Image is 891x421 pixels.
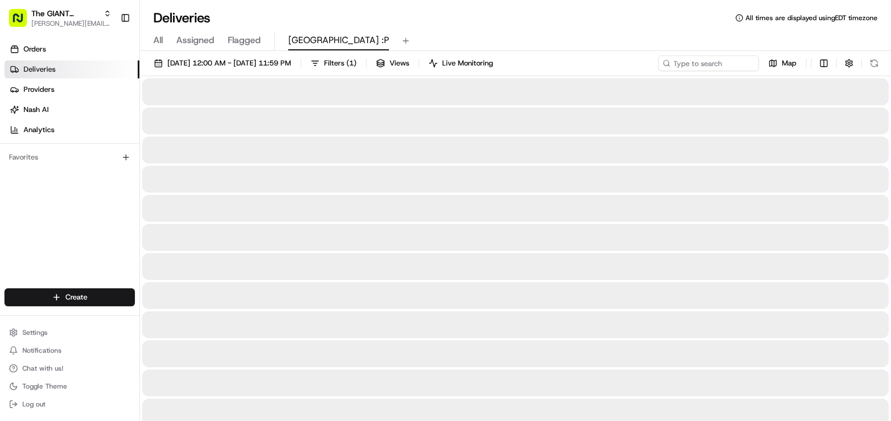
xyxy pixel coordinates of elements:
[149,55,296,71] button: [DATE] 12:00 AM - [DATE] 11:59 PM
[4,101,139,119] a: Nash AI
[424,55,498,71] button: Live Monitoring
[22,400,45,409] span: Log out
[4,361,135,376] button: Chat with us!
[95,163,104,172] div: 💻
[782,58,796,68] span: Map
[31,19,111,28] button: [PERSON_NAME][EMAIL_ADDRESS][PERSON_NAME][DOMAIN_NAME]
[4,396,135,412] button: Log out
[79,189,135,198] a: Powered byPylon
[106,162,180,174] span: API Documentation
[38,118,142,127] div: We're available if you need us!
[24,44,46,54] span: Orders
[390,58,409,68] span: Views
[11,163,20,172] div: 📗
[29,72,185,84] input: Clear
[4,288,135,306] button: Create
[153,34,163,47] span: All
[22,162,86,174] span: Knowledge Base
[4,325,135,340] button: Settings
[22,346,62,355] span: Notifications
[22,364,63,373] span: Chat with us!
[11,45,204,63] p: Welcome 👋
[4,378,135,394] button: Toggle Theme
[190,110,204,124] button: Start new chat
[153,9,210,27] h1: Deliveries
[306,55,362,71] button: Filters(1)
[90,158,184,178] a: 💻API Documentation
[4,148,135,166] div: Favorites
[65,292,87,302] span: Create
[11,11,34,34] img: Nash
[4,121,139,139] a: Analytics
[346,58,357,68] span: ( 1 )
[111,190,135,198] span: Pylon
[4,81,139,99] a: Providers
[4,60,139,78] a: Deliveries
[442,58,493,68] span: Live Monitoring
[4,343,135,358] button: Notifications
[24,85,54,95] span: Providers
[176,34,214,47] span: Assigned
[324,58,357,68] span: Filters
[22,328,48,337] span: Settings
[11,107,31,127] img: 1736555255976-a54dd68f-1ca7-489b-9aae-adbdc363a1c4
[7,158,90,178] a: 📗Knowledge Base
[745,13,878,22] span: All times are displayed using EDT timezone
[24,64,55,74] span: Deliveries
[38,107,184,118] div: Start new chat
[288,34,389,47] span: [GEOGRAPHIC_DATA] :P
[763,55,801,71] button: Map
[228,34,261,47] span: Flagged
[24,105,49,115] span: Nash AI
[167,58,291,68] span: [DATE] 12:00 AM - [DATE] 11:59 PM
[4,4,116,31] button: The GIANT Company[PERSON_NAME][EMAIL_ADDRESS][PERSON_NAME][DOMAIN_NAME]
[24,125,54,135] span: Analytics
[658,55,759,71] input: Type to search
[4,40,139,58] a: Orders
[371,55,414,71] button: Views
[31,8,99,19] button: The GIANT Company
[22,382,67,391] span: Toggle Theme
